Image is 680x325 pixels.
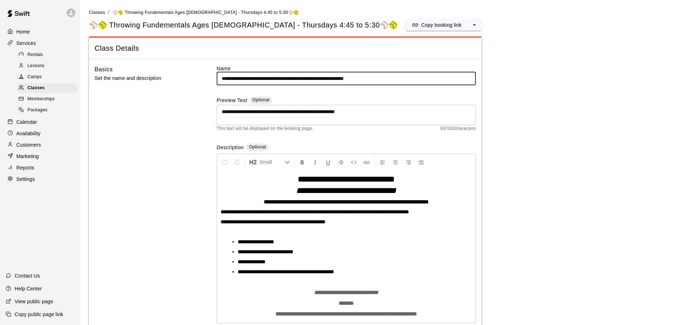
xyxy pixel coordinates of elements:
button: Justify Align [415,156,427,168]
button: Undo [218,156,231,168]
p: Marketing [16,153,39,160]
button: Center Align [389,156,402,168]
span: This text will be displayed on the booking page. [217,125,313,132]
a: Camps [17,72,80,83]
button: Formatting Options [247,156,293,168]
span: Rentals [27,51,43,59]
h6: Basics [95,65,113,74]
span: Optional [249,144,266,149]
p: Contact Us [15,272,40,279]
span: Packages [27,107,47,114]
span: Classes [27,85,45,92]
button: Format Italics [309,156,321,168]
span: Class Details [95,44,476,53]
button: Right Align [402,156,414,168]
label: Name [217,65,476,72]
a: Customers [6,139,75,150]
p: Help Center [15,285,42,292]
button: Insert Link [361,156,373,168]
nav: breadcrumb [89,9,671,16]
div: split button [406,19,482,31]
button: Format Strikethrough [335,156,347,168]
span: Optional [252,97,270,102]
a: Marketing [6,151,75,162]
a: Classes [89,9,105,15]
button: Left Align [377,156,389,168]
a: Home [6,26,75,37]
p: Calendar [16,118,37,126]
p: Copy public page link [15,311,63,318]
span: 63 / 150 characters [440,125,476,132]
p: Reports [16,164,34,171]
a: Availability [6,128,75,139]
span: Lessons [27,62,45,70]
span: Memberships [27,96,55,103]
div: Lessons [17,61,77,71]
h5: ⚾🥎 Throwing Fundementals Ages [DEMOGRAPHIC_DATA] - Thursdays 4:45 to 5:30⚾🥎 [89,20,398,30]
a: Lessons [17,60,80,71]
a: Reports [6,162,75,173]
label: Description [217,144,244,152]
p: View public page [15,298,53,305]
a: Packages [17,105,80,116]
button: Format Underline [322,156,334,168]
div: Rentals [17,50,77,60]
button: Copy booking link [406,19,467,31]
p: Copy booking link [421,21,462,29]
p: Availability [16,130,41,137]
div: Memberships [17,94,77,104]
button: Format Bold [296,156,308,168]
button: Redo [231,156,243,168]
span: Classes [89,10,105,15]
div: Packages [17,105,77,115]
button: Insert Code [348,156,360,168]
div: Classes [17,83,77,93]
a: Memberships [17,94,80,105]
span: Camps [27,73,42,81]
a: Rentals [17,49,80,60]
label: Preview Text [217,97,247,105]
div: Camps [17,72,77,82]
p: Customers [16,141,41,148]
a: Calendar [6,117,75,127]
a: Settings [6,174,75,184]
p: Settings [16,176,35,183]
a: Services [6,38,75,49]
p: Services [16,40,36,47]
button: select merge strategy [467,19,482,31]
li: / [108,9,109,16]
span: Small Heading [260,158,284,166]
p: Home [16,28,30,35]
a: Classes [17,83,80,94]
p: Set the name and description [95,74,194,83]
span: ⚾🥎 Throwing Fundementals Ages [DEMOGRAPHIC_DATA] - Thursdays 4:45 to 5:30⚾🥎 [112,10,299,15]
